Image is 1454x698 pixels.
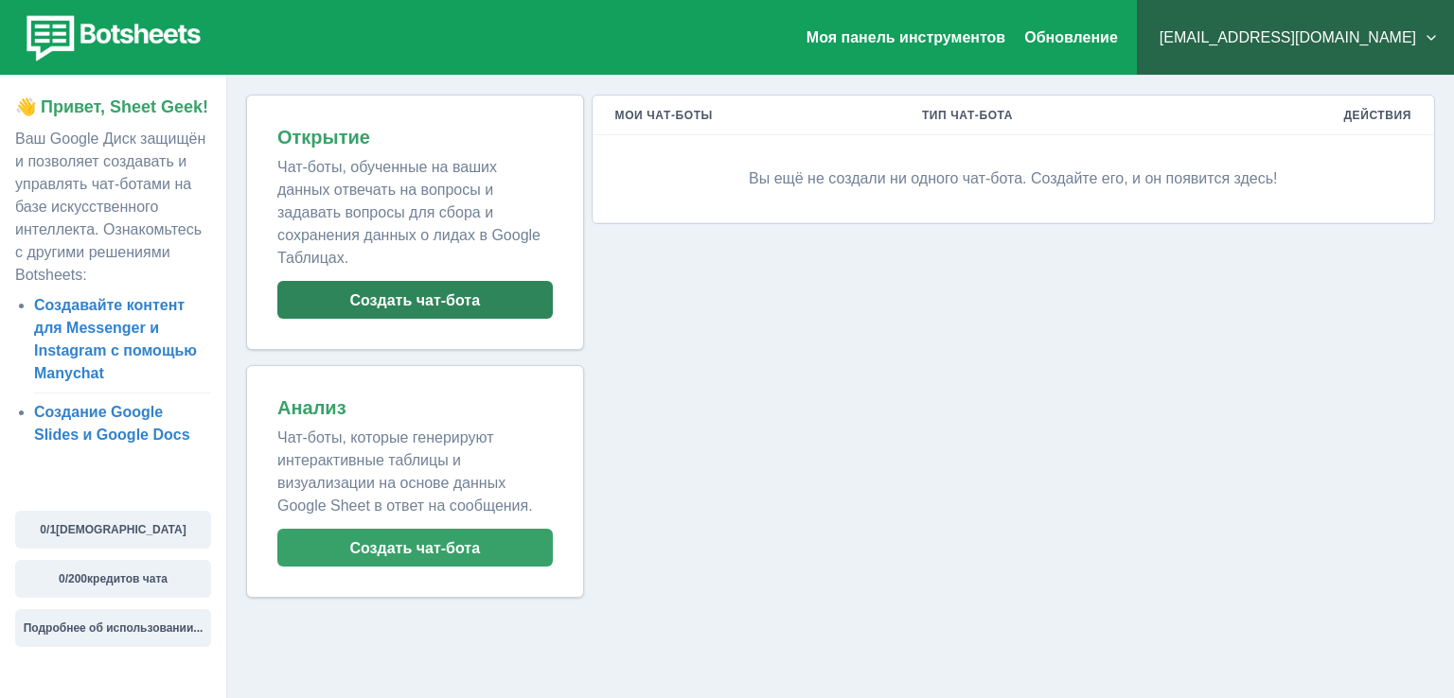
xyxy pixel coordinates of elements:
[46,523,49,536] font: /
[1343,109,1411,122] font: Действия
[15,11,206,64] img: botsheets-logo.png
[65,572,68,585] font: /
[749,170,1277,186] font: Вы ещё не создали ни одного чат-бота. Создайте его, и он появится здесь!
[87,572,168,585] font: кредитов чата
[277,127,370,148] font: Открытие
[34,297,197,381] a: Создавайте контент для Messenger и Instagram с помощью Manychat
[1024,29,1118,45] font: Обновление
[277,529,553,567] button: Создать чат-бота
[49,523,56,536] font: 1
[15,97,208,116] font: 👋 Привет, Sheet Geek!
[277,281,553,319] button: Создать чат-бота
[349,540,480,556] font: Создать чат-бота
[1152,19,1439,57] button: [EMAIL_ADDRESS][DOMAIN_NAME]
[922,109,1013,122] font: Тип чат-бота
[277,397,346,418] font: Анализ
[15,560,211,598] button: 0/200кредитов чата
[15,131,205,283] font: Ваш Google Диск защищён и позволяет создавать и управлять чат-ботами на базе искусственного интел...
[59,572,65,585] font: 0
[68,572,87,585] font: 200
[615,109,713,122] font: Мои чат-боты
[56,523,186,536] font: [DEMOGRAPHIC_DATA]
[15,511,211,549] button: 0/1[DEMOGRAPHIC_DATA]
[24,621,204,635] font: Подробнее об использовании...
[807,29,1005,45] a: Моя панель инструментов
[277,159,541,266] font: Чат-боты, обученные на ваших данных отвечать на вопросы и задавать вопросы для сбора и сохранения...
[277,429,533,514] font: Чат-боты, которые генерируют интерактивные таблицы и визуализации на основе данных Google Sheet в...
[40,523,46,536] font: 0
[34,404,190,443] a: Создание Google Slides и Google Docs
[349,292,480,308] font: Создать чат-бота
[15,609,211,647] button: Подробнее об использовании...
